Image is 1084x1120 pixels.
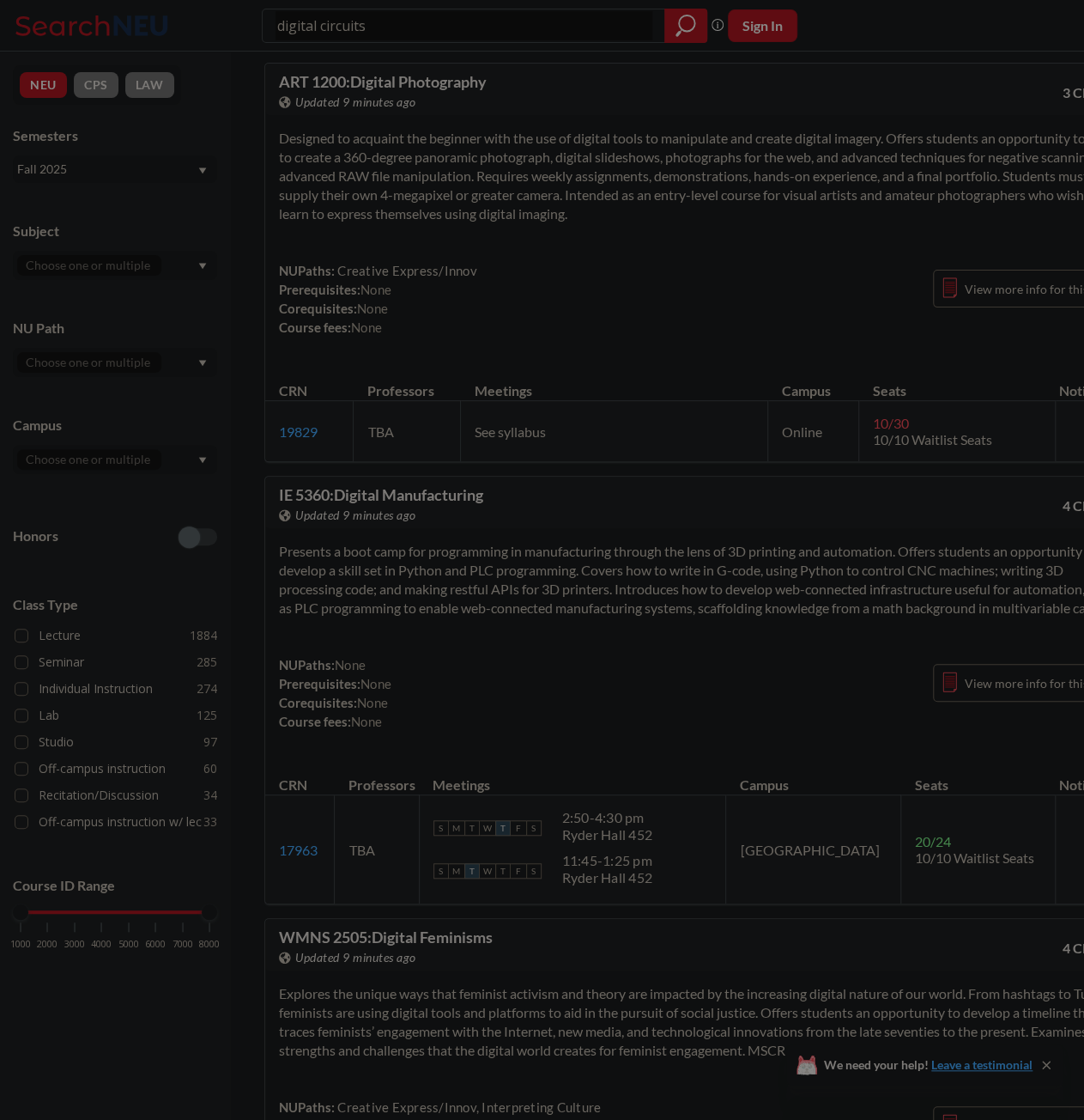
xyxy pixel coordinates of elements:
[475,423,546,440] span: See syllabus
[13,348,217,377] div: Dropdown arrow
[15,811,217,833] label: Off-campus instruction w/ lec
[824,1059,1033,1071] span: We need your help!
[13,416,217,435] div: Campus
[562,852,653,869] div: 11:45 - 1:25 pm
[915,849,1034,866] span: 10/10 Waitlist Seats
[13,126,217,145] div: Semesters
[726,795,901,904] td: [GEOGRAPHIC_DATA]
[15,784,217,807] label: Recitation/Discussion
[335,795,419,904] td: TBA
[145,940,166,949] span: 6000
[357,301,388,316] span: None
[433,820,449,836] span: S
[279,423,318,440] a: 19829
[13,595,217,614] span: Class Type
[279,72,487,91] span: ART 1200 : Digital Photography
[900,758,1055,795] th: Seats
[526,820,542,836] span: S
[279,928,493,947] span: WMNS 2505 : Digital Feminisms
[276,11,652,40] input: Class, professor, course number, "phrase"
[15,731,217,753] label: Studio
[461,364,768,401] th: Meetings
[203,813,217,831] span: 33
[13,222,217,240] div: Subject
[91,940,112,949] span: 4000
[279,776,307,794] div: CRN
[295,93,416,112] span: Updated 9 minutes ago
[335,1099,601,1115] span: Creative Express/Innov, Interpreting Culture
[64,940,85,949] span: 3000
[279,655,391,731] div: NUPaths: Prerequisites: Corequisites: Course fees:
[15,651,217,673] label: Seminar
[198,360,207,367] svg: Dropdown arrow
[13,319,217,338] div: NU Path
[480,820,495,836] span: W
[37,940,58,949] span: 2000
[15,624,217,647] label: Lecture
[464,863,480,879] span: T
[767,401,858,462] td: Online
[511,820,526,836] span: F
[17,352,161,373] input: Choose one or multiple
[480,863,495,879] span: W
[859,364,1055,401] th: Seats
[173,940,193,949] span: 7000
[295,506,416,525] span: Updated 9 minutes ago
[526,863,542,879] span: S
[203,733,217,752] span: 97
[873,415,909,431] span: 10 / 30
[464,820,480,836] span: T
[199,940,220,949] span: 8000
[562,826,653,843] div: Ryder Hall 452
[433,863,449,879] span: S
[279,485,483,504] span: IE 5360 : Digital Manufacturing
[354,401,461,462] td: TBA
[17,255,161,276] input: Choose one or multiple
[15,678,217,700] label: Individual Instruction
[279,381,307,400] div: CRN
[495,820,511,836] span: T
[360,282,391,297] span: None
[13,876,217,896] p: Course ID Range
[118,940,139,949] span: 5000
[13,155,217,183] div: Fall 2025Dropdown arrow
[335,263,477,278] span: Creative Express/Innov
[13,445,217,474] div: Dropdown arrow
[495,863,511,879] span: T
[419,758,726,795] th: Meetings
[675,14,696,38] svg: magnifying glass
[197,706,217,725] span: 125
[295,948,416,967] span: Updated 9 minutes ago
[74,72,118,98] button: CPS
[873,431,992,447] span: 10/10 Waitlist Seats
[726,758,901,795] th: Campus
[15,704,217,727] label: Lab
[449,863,464,879] span: M
[915,833,951,849] span: 20 / 24
[197,653,217,672] span: 285
[511,863,526,879] span: F
[20,72,67,98] button: NEU
[728,9,797,42] button: Sign In
[449,820,464,836] span: M
[17,160,197,179] div: Fall 2025
[767,364,858,401] th: Campus
[198,167,207,174] svg: Dropdown arrow
[197,679,217,698] span: 274
[279,261,477,337] div: NUPaths: Prerequisites: Corequisites: Course fees:
[562,869,653,886] div: Ryder Hall 452
[354,364,461,401] th: Professors
[351,320,382,335] span: None
[203,759,217,778] span: 60
[17,449,161,470] input: Choose one or multiple
[351,714,382,729] span: None
[125,72,174,98] button: LAW
[664,9,707,43] div: magnifying glass
[198,457,207,464] svg: Dropdown arrow
[10,940,31,949] span: 1000
[931,1057,1033,1072] a: Leave a testimonial
[190,626,217,645] span: 1884
[562,809,653,826] div: 2:50 - 4:30 pm
[13,527,58,546] p: Honors
[357,695,388,710] span: None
